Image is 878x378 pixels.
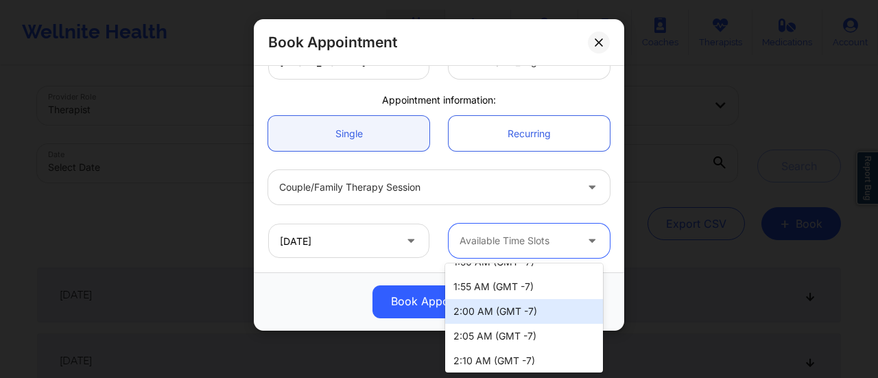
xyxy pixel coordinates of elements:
h2: Book Appointment [268,33,397,51]
div: Appointment information: [259,93,619,107]
div: Couple/Family Therapy Session [279,170,576,204]
button: Book Appointment [372,285,506,318]
div: 2:05 AM (GMT -7) [445,324,603,349]
a: Single [268,116,429,151]
div: 1:55 AM (GMT -7) [445,274,603,299]
div: 2:00 AM (GMT -7) [445,299,603,324]
div: 2:10 AM (GMT -7) [445,349,603,373]
a: Recurring [449,116,610,151]
input: MM/DD/YYYY [268,224,429,258]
